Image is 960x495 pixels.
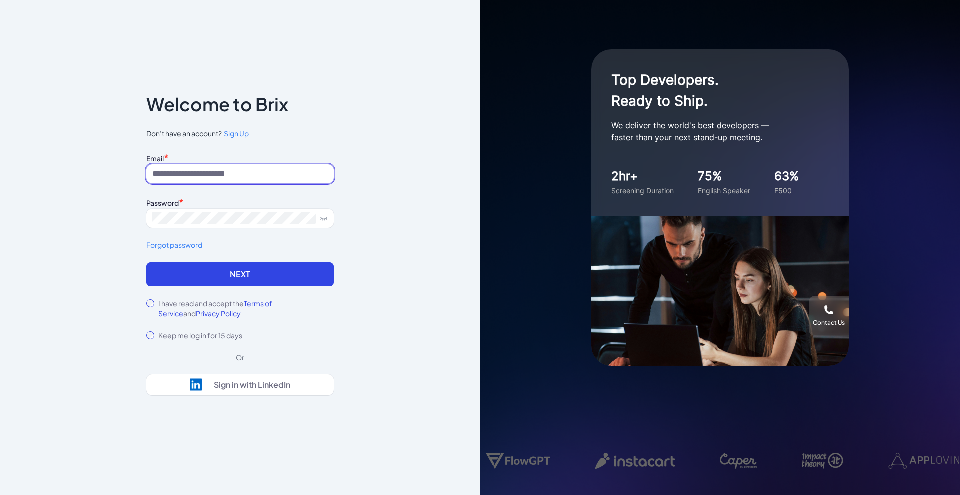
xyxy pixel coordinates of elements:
div: Contact Us [813,319,845,327]
p: Welcome to Brix [146,96,288,112]
div: Screening Duration [611,185,674,196]
label: Email [146,154,164,163]
label: Password [146,198,179,207]
div: 2hr+ [611,167,674,185]
div: English Speaker [698,185,750,196]
label: I have read and accept the and [158,298,334,318]
button: Sign in with LinkedIn [146,374,334,395]
div: 63% [774,167,799,185]
a: Sign Up [222,128,249,139]
div: Sign in with LinkedIn [214,380,290,390]
button: Next [146,262,334,286]
span: Terms of Service [158,299,272,318]
span: Privacy Policy [196,309,241,318]
span: Don’t have an account? [146,128,334,139]
div: Or [228,352,252,362]
label: Keep me log in for 15 days [158,330,242,340]
p: We deliver the world's best developers — faster than your next stand-up meeting. [611,119,811,143]
button: Contact Us [809,296,849,336]
a: Forgot password [146,240,334,250]
span: Sign Up [224,129,249,138]
div: 75% [698,167,750,185]
h1: Top Developers. Ready to Ship. [611,69,811,111]
div: F500 [774,185,799,196]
